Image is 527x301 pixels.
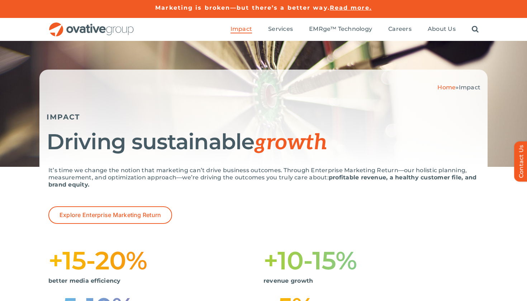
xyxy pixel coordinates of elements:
[60,212,161,218] span: Explore Enterprise Marketing Return
[428,25,456,33] a: About Us
[309,25,372,33] a: EMRge™ Technology
[231,18,479,41] nav: Menu
[263,277,313,284] strong: revenue growth
[268,25,293,33] a: Services
[437,84,480,91] span: »
[231,25,252,33] a: Impact
[48,206,172,224] a: Explore Enterprise Marketing Return
[459,84,480,91] span: Impact
[48,174,476,188] strong: profitable revenue, a healthy customer file, and brand equity.
[263,249,479,272] h1: +10-15%
[437,84,456,91] a: Home
[48,22,134,28] a: OG_Full_horizontal_RGB
[388,25,412,33] a: Careers
[472,25,479,33] a: Search
[48,277,121,284] strong: better media efficiency
[48,167,479,188] p: It’s time we change the notion that marketing can’t drive business outcomes. Through Enterprise M...
[155,4,330,11] a: Marketing is broken—but there’s a better way.
[254,130,327,156] span: growth
[47,130,480,154] h1: Driving sustainable
[47,113,480,121] h5: IMPACT
[330,4,372,11] a: Read more.
[48,249,263,272] h1: +15-20%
